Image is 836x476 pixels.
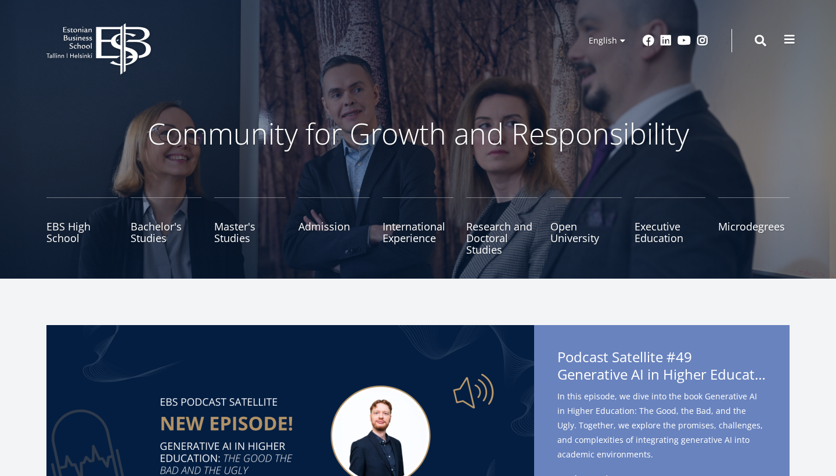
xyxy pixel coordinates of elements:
[697,35,708,46] a: Instagram
[557,389,766,461] span: In this episode, we dive into the book Generative AI in Higher Education: The Good, the Bad, and ...
[46,197,118,255] a: EBS High School
[298,197,370,255] a: Admission
[557,348,766,387] span: Podcast Satellite #49
[550,197,622,255] a: Open University
[131,197,202,255] a: Bachelor's Studies
[678,35,691,46] a: Youtube
[718,197,790,255] a: Microdegrees
[466,197,538,255] a: Research and Doctoral Studies
[660,35,672,46] a: Linkedin
[635,197,706,255] a: Executive Education
[214,197,286,255] a: Master's Studies
[643,35,654,46] a: Facebook
[110,116,726,151] p: Community for Growth and Responsibility
[383,197,454,255] a: International Experience
[557,366,766,383] span: Generative AI in Higher Education: The Good, the Bad, and the Ugly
